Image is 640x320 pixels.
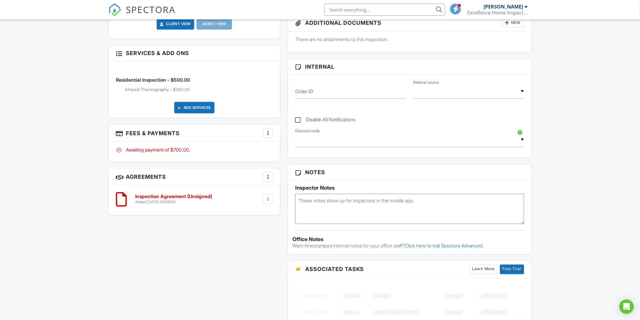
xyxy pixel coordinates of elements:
[405,243,484,249] a: Click here to trial Spectora Advanced.
[295,185,524,191] h5: Inspector Notes
[500,265,524,274] a: Free Trial
[109,45,280,61] h3: Services & Add ons
[292,243,527,249] p: Want timestamped internal notes for your office staff?
[295,88,313,95] label: Order ID
[295,36,524,43] p: There are no attachments to this inspection.
[116,77,190,83] span: Residential Inspection - $500.00
[288,14,531,31] h3: Additional Documents
[116,146,273,153] div: Awaiting payment of $700.00.
[413,80,439,85] label: Referral source
[174,102,214,113] div: Add Services
[295,128,320,134] label: Discount code
[108,3,122,16] img: The Best Home Inspection Software - Spectora
[288,165,531,180] h3: Notes
[467,10,528,16] div: Excellence Home Inspections LLC
[288,59,531,75] h3: Internal
[619,299,634,314] div: Open Intercom Messenger
[484,4,523,10] div: [PERSON_NAME]
[502,18,524,28] div: New
[295,117,355,124] label: Disable All Notifications
[292,237,527,243] div: Office Notes
[135,194,212,199] h6: Inspection Agreement (Unsigned)
[135,194,212,204] a: Inspection Agreement (Unsigned) Added [DATE] 09:06AM
[109,125,280,142] h3: Fees & Payments
[159,21,191,27] a: Client View
[324,4,445,16] input: Search everything...
[108,8,175,21] a: SPECTORA
[135,200,212,204] div: Added [DATE] 09:06AM
[116,66,273,97] li: Service: Residential Inspection
[109,168,280,186] h3: Agreements
[126,3,175,16] span: SPECTORA
[305,265,364,273] span: Associated Tasks
[125,87,273,93] li: Add on: Infrared Thermography
[470,265,498,274] a: Learn More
